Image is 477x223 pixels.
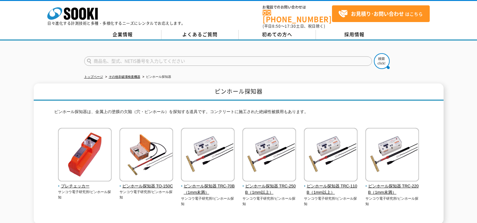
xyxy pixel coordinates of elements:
span: 初めての方へ [262,31,292,38]
span: プレチェッカー [58,183,112,190]
p: 日々進化する計測技術と多種・多様化するニーズにレンタルでお応えします。 [47,21,185,25]
a: ピンホール探知器 TRC-110B（1mm以上） [304,177,358,196]
span: (平日 ～ 土日、祝日除く) [263,23,325,29]
p: サンコウ電子研究所/ピンホール探知 [181,196,235,206]
p: サンコウ電子研究所/ピンホール探知 [58,189,112,200]
span: ピンホール探知器 TRC-70B（1mm未満） [181,183,235,196]
span: 17:30 [285,23,296,29]
p: サンコウ電子研究所/ピンホール探知 [365,196,419,206]
li: ピンホール探知器 [141,74,171,80]
a: よくあるご質問 [161,30,239,39]
strong: お見積り･お問い合わせ [351,10,404,17]
p: ピンホール探知器は、金属上の塗膜の欠陥（穴・ピンホール）を探知する道具です。コンクリートに施工された絶縁性被膜用もあります。 [54,109,423,118]
img: ピンホール探知器 TRC-110B（1mm以上） [304,128,358,183]
a: 採用情報 [316,30,393,39]
a: お見積り･お問い合わせはこちら [332,5,430,22]
span: ピンホール探知器 TRC-110B（1mm以上） [304,183,358,196]
img: ピンホール探知器 TRC-220B（1mm未満） [365,128,419,183]
img: ピンホール探知器 TRC-70B（1mm未満） [181,128,235,183]
a: 企業情報 [84,30,161,39]
h1: ピンホール探知器 [34,83,444,101]
img: プレチェッカー [58,128,112,183]
a: トップページ [84,75,103,78]
span: ピンホール探知器 TRC-250B（1mm以上） [242,183,296,196]
span: 8:50 [272,23,281,29]
p: サンコウ電子研究所/ピンホール探知 [304,196,358,206]
img: ピンホール探知器 TO-150C [119,128,173,183]
a: [PHONE_NUMBER] [263,10,332,23]
a: ピンホール探知器 TRC-70B（1mm未満） [181,177,235,196]
a: ピンホール探知器 TRC-250B（1mm以上） [242,177,296,196]
img: btn_search.png [374,53,390,69]
a: ピンホール探知器 TO-150C [119,177,173,190]
a: 初めての方へ [239,30,316,39]
a: プレチェッカー [58,177,112,190]
input: 商品名、型式、NETIS番号を入力してください [84,56,372,66]
a: その他非破壊検査機器 [109,75,140,78]
span: ピンホール探知器 TRC-220B（1mm未満） [365,183,419,196]
span: はこちら [338,9,423,19]
p: サンコウ電子研究所/ピンホール探知 [119,189,173,200]
span: お電話でのお問い合わせは [263,5,332,9]
img: ピンホール探知器 TRC-250B（1mm以上） [242,128,296,183]
span: ピンホール探知器 TO-150C [119,183,173,190]
a: ピンホール探知器 TRC-220B（1mm未満） [365,177,419,196]
p: サンコウ電子研究所/ピンホール探知 [242,196,296,206]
